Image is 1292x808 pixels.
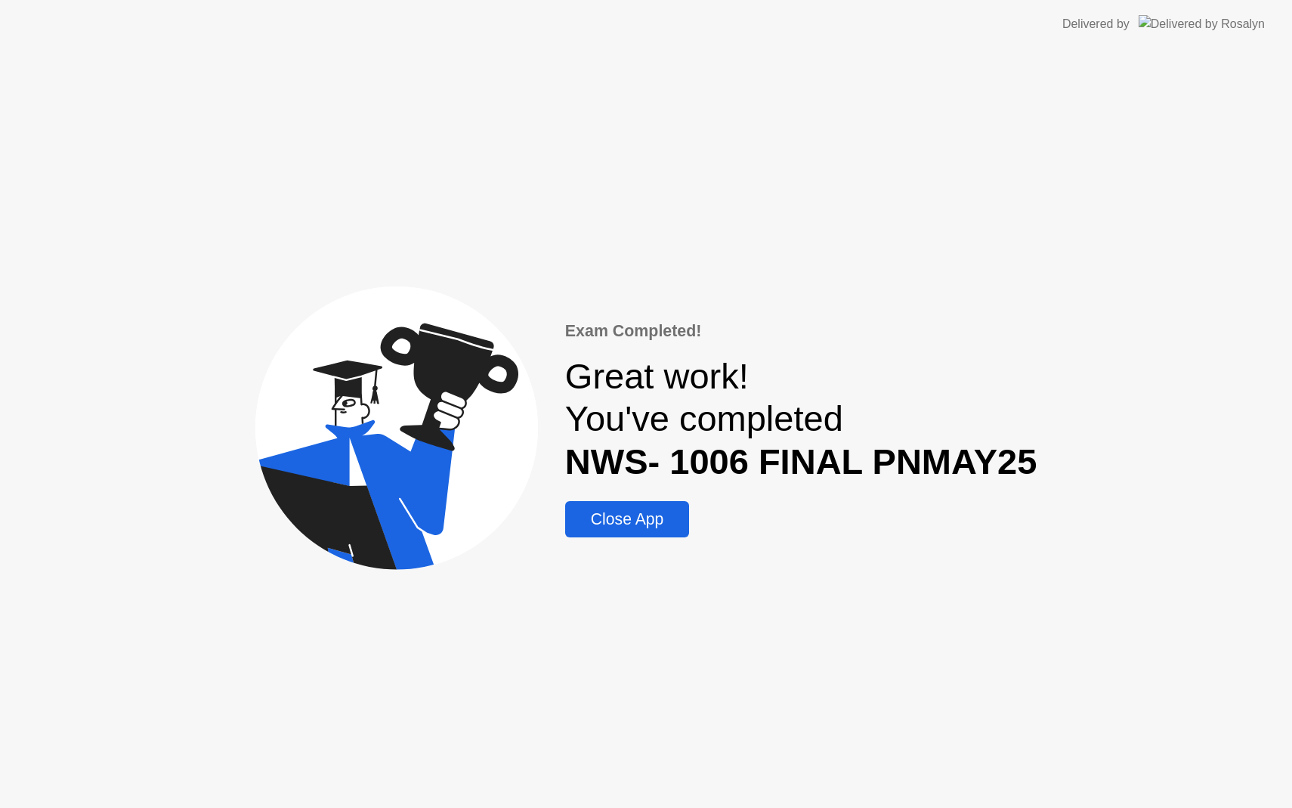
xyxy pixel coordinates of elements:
div: Close App [570,510,685,528]
div: Exam Completed! [565,319,1037,343]
button: Close App [565,501,689,537]
b: NWS- 1006 FINAL PNMAY25 [565,441,1037,481]
div: Great work! You've completed [565,355,1037,483]
img: Delivered by Rosalyn [1139,15,1265,33]
div: Delivered by [1062,15,1130,33]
